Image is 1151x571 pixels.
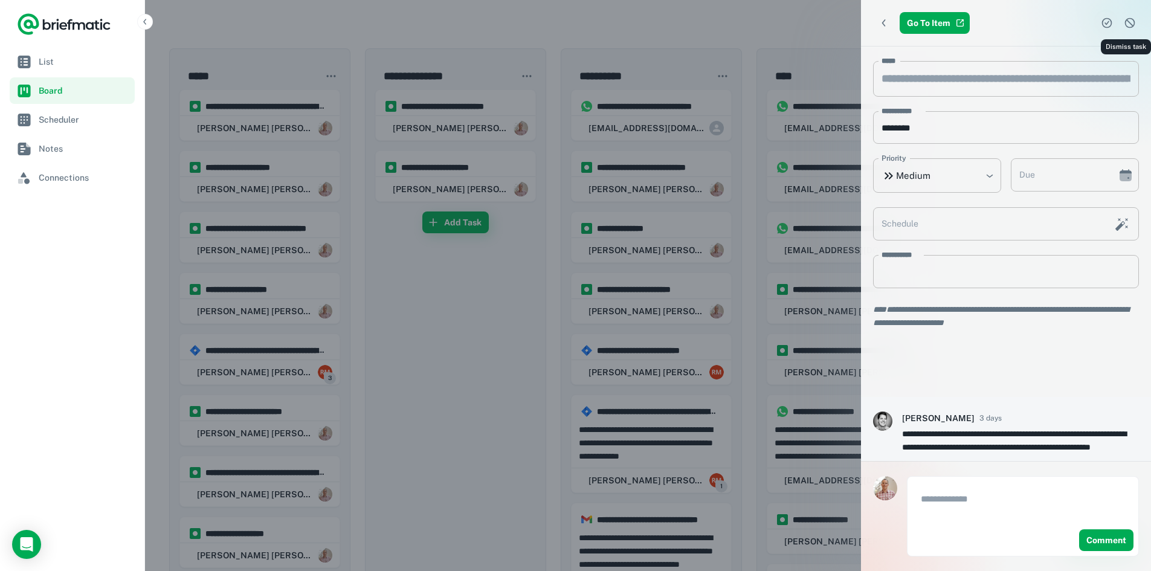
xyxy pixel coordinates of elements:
span: Scheduler [39,113,130,126]
a: Go To Item [900,12,970,34]
a: Notes [10,135,135,162]
span: Connections [39,171,130,184]
img: Rob Mark [873,476,897,500]
a: Logo [17,12,111,36]
div: Dismiss task [1101,39,1151,54]
div: scrollable content [861,47,1151,461]
button: Comment [1079,529,1133,551]
button: Dismiss task [1121,14,1139,32]
button: Schedule this task with AI [1112,214,1132,234]
button: Choose date [1114,163,1138,187]
div: Medium [873,158,1001,193]
button: Back [873,12,895,34]
a: Connections [10,164,135,191]
a: Scheduler [10,106,135,133]
label: Priority [882,153,906,164]
span: Notes [39,142,130,155]
div: Load Chat [12,530,41,559]
button: Complete task [1098,14,1116,32]
h6: [PERSON_NAME] [902,411,975,425]
span: 3 days [979,413,1002,424]
span: Board [39,84,130,97]
a: Board [10,77,135,104]
img: 48 [873,411,892,431]
a: List [10,48,135,75]
span: List [39,55,130,68]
